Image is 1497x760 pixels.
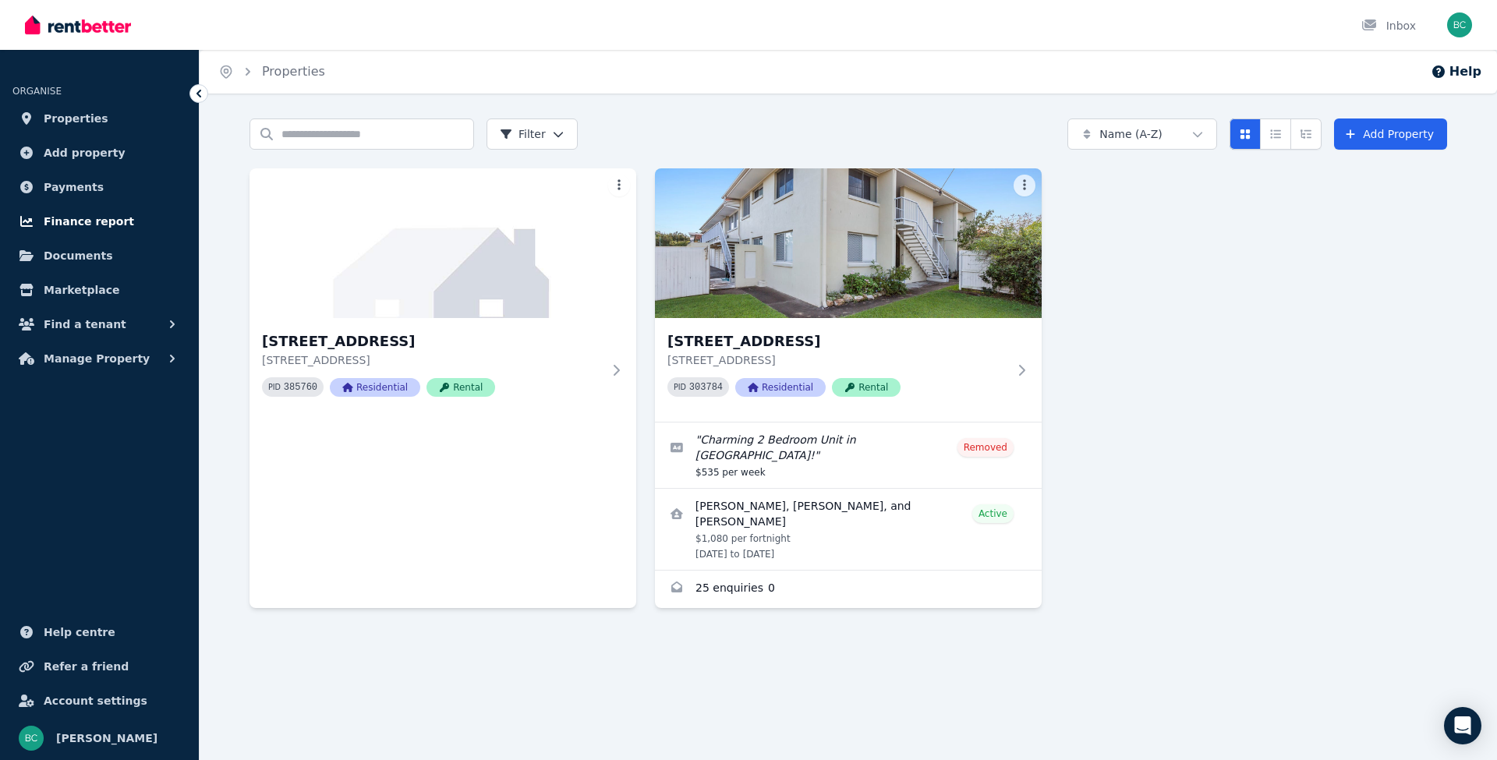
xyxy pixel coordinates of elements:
span: Residential [330,378,420,397]
nav: Breadcrumb [200,50,344,94]
span: Payments [44,178,104,196]
p: [STREET_ADDRESS] [262,352,602,368]
span: Documents [44,246,113,265]
button: More options [608,175,630,196]
span: Manage Property [44,349,150,368]
img: unit 2/677 Oxley Road, Corinda [655,168,1042,318]
a: Add Property [1334,118,1447,150]
p: [STREET_ADDRESS] [667,352,1007,368]
span: Properties [44,109,108,128]
a: Payments [12,171,186,203]
a: unit 2/677 Oxley Road, Corinda[STREET_ADDRESS][STREET_ADDRESS]PID 303784ResidentialRental [655,168,1042,422]
a: View details for Jangchub Dema, Thinley Namgay, and Rinchen Dema [655,489,1042,570]
span: Finance report [44,212,134,231]
img: 15 Ropati St, Redbank Plains [249,168,636,318]
a: Enquiries for unit 2/677 Oxley Road, Corinda [655,571,1042,608]
a: Properties [12,103,186,134]
span: Account settings [44,691,147,710]
a: Finance report [12,206,186,237]
span: Residential [735,378,826,397]
button: Card view [1230,118,1261,150]
small: PID [268,383,281,391]
a: Account settings [12,685,186,716]
button: Expanded list view [1290,118,1322,150]
button: Compact list view [1260,118,1291,150]
span: Marketplace [44,281,119,299]
a: Help centre [12,617,186,648]
div: Inbox [1361,18,1416,34]
button: Name (A-Z) [1067,118,1217,150]
span: Rental [426,378,495,397]
span: Add property [44,143,126,162]
a: Add property [12,137,186,168]
div: View options [1230,118,1322,150]
span: Find a tenant [44,315,126,334]
button: Help [1431,62,1481,81]
a: Documents [12,240,186,271]
code: 303784 [689,382,723,393]
div: Open Intercom Messenger [1444,707,1481,744]
span: [PERSON_NAME] [56,729,157,748]
span: Rental [832,378,901,397]
h3: [STREET_ADDRESS] [262,331,602,352]
span: ORGANISE [12,86,62,97]
span: Name (A-Z) [1099,126,1163,142]
span: Refer a friend [44,657,129,676]
button: More options [1014,175,1035,196]
h3: [STREET_ADDRESS] [667,331,1007,352]
a: Refer a friend [12,651,186,682]
span: Help centre [44,623,115,642]
button: Manage Property [12,343,186,374]
a: Edit listing: Charming 2 Bedroom Unit in Corinda! [655,422,1042,488]
span: Filter [500,126,546,142]
a: 15 Ropati St, Redbank Plains[STREET_ADDRESS][STREET_ADDRESS]PID 385760ResidentialRental [249,168,636,422]
a: Marketplace [12,274,186,306]
img: Bennet Chettiar [19,726,44,751]
code: 385760 [284,382,317,393]
img: RentBetter [25,13,131,37]
button: Find a tenant [12,309,186,340]
button: Filter [487,118,578,150]
small: PID [674,383,686,391]
a: Properties [262,64,325,79]
img: Bennet Chettiar [1447,12,1472,37]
